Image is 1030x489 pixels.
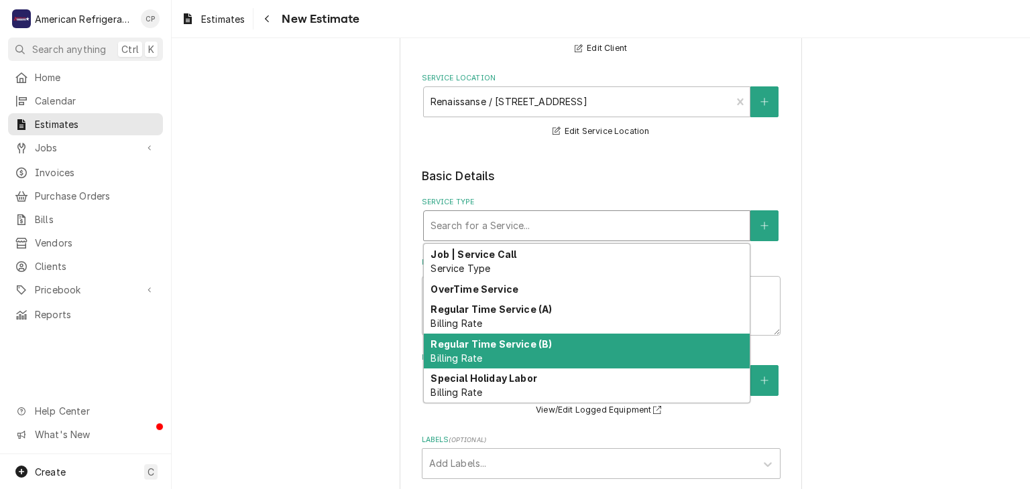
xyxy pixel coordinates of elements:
button: View/Edit Logged Equipment [534,402,668,419]
span: Vendors [35,236,156,250]
span: Clients [35,259,156,273]
a: Invoices [8,161,163,184]
div: Labels [422,435,781,478]
a: Calendar [8,90,163,112]
a: Purchase Orders [8,185,163,207]
span: Home [35,70,156,84]
span: K [148,42,154,56]
span: Estimates [35,117,156,131]
span: Estimates [201,12,245,26]
strong: Special Holiday Labor [431,372,536,384]
button: Create New Location [750,86,779,117]
span: Jobs [35,141,136,155]
a: Estimates [8,113,163,135]
label: Service Location [422,73,781,84]
span: Service Type [431,263,490,274]
strong: Job | Service Call [431,249,516,260]
strong: OverTime Service [431,283,518,295]
legend: Basic Details [422,167,781,185]
div: American Refrigeration LLC [35,12,133,26]
label: Reason For Call [422,257,781,268]
span: Billing Rate [431,352,482,364]
span: Help Center [35,404,155,418]
strong: Regular Time Service (A) [431,303,552,315]
span: Create [35,466,66,478]
span: Billing Rate [431,318,482,329]
a: Bills [8,208,163,230]
label: Equipment [422,352,781,363]
strong: Regular Time Service (B) [431,338,552,350]
span: What's New [35,427,155,441]
a: Vendors [8,232,163,254]
a: Go to Jobs [8,137,163,159]
button: Search anythingCtrlK [8,38,163,61]
a: Clients [8,255,163,277]
button: Edit Service Location [551,123,652,140]
div: Equipment [422,352,781,419]
div: CP [141,9,160,28]
span: Purchase Orders [35,189,156,203]
div: American Refrigeration LLC's Avatar [12,9,31,28]
div: A [12,9,31,28]
label: Service Type [422,197,781,208]
a: Reports [8,303,163,326]
span: Bills [35,212,156,226]
span: Ctrl [121,42,139,56]
div: Reason For Call [422,257,781,336]
button: Create New Service [750,210,779,241]
span: New Estimate [278,10,359,28]
svg: Create New Location [760,97,768,107]
svg: Create New Service [760,221,768,230]
a: Go to Pricebook [8,279,163,301]
div: Service Type [422,197,781,240]
span: Calendar [35,94,156,108]
span: Search anything [32,42,106,56]
span: ( optional ) [449,436,486,443]
div: Cordel Pyle's Avatar [141,9,160,28]
a: Estimates [176,8,250,30]
span: Invoices [35,165,156,180]
button: Edit Client [573,40,629,57]
a: Go to What's New [8,423,163,445]
a: Go to Help Center [8,400,163,422]
button: Navigate back [256,8,278,29]
span: Reports [35,307,156,322]
button: Create New Equipment [750,365,779,396]
a: Home [8,66,163,88]
span: C [148,465,154,479]
svg: Create New Equipment [760,376,768,385]
label: Labels [422,435,781,445]
span: Billing Rate [431,387,482,398]
div: Service Location [422,73,781,139]
span: Pricebook [35,283,136,297]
